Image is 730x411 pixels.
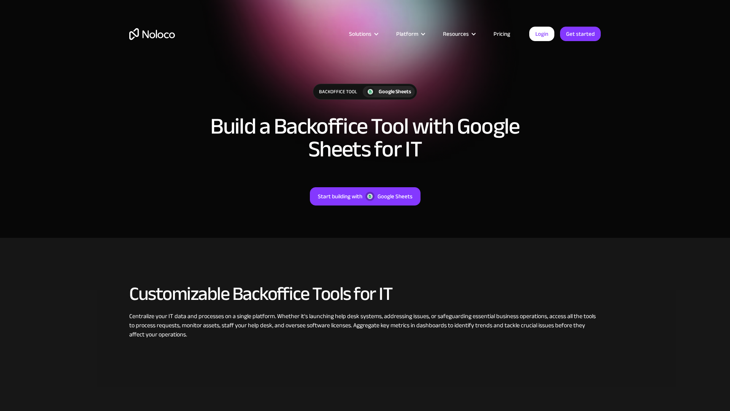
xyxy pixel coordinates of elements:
div: Resources [433,29,484,39]
div: Start building with [318,191,362,201]
a: Pricing [484,29,520,39]
div: Centralize your IT data and processes on a single platform. Whether it's launching help desk syst... [129,312,601,339]
div: Platform [396,29,418,39]
div: Solutions [349,29,371,39]
div: Solutions [340,29,387,39]
a: home [129,28,175,40]
div: Platform [387,29,433,39]
a: Login [529,27,554,41]
div: Backoffice Tool [313,84,363,99]
a: Start building withGoogle Sheets [310,187,421,205]
h2: Customizable Backoffice Tools for IT [129,284,601,304]
div: Google Sheets [379,88,411,96]
div: Google Sheets [378,191,413,201]
h1: Build a Backoffice Tool with Google Sheets for IT [194,115,536,161]
div: Resources [443,29,469,39]
a: Get started [560,27,601,41]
